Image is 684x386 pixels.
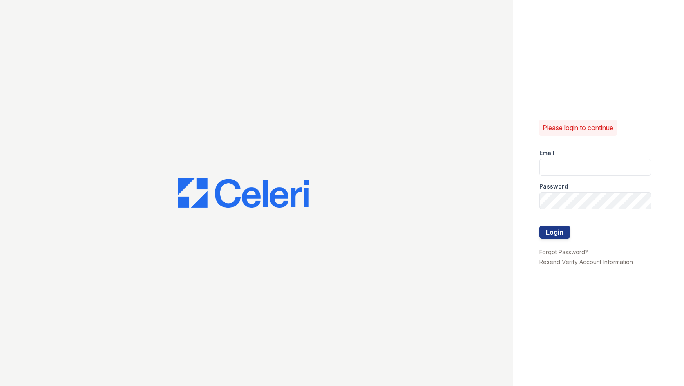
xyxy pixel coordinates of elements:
label: Password [539,182,568,191]
p: Please login to continue [543,123,613,133]
button: Login [539,226,570,239]
label: Email [539,149,554,157]
a: Resend Verify Account Information [539,258,633,265]
a: Forgot Password? [539,248,588,255]
img: CE_Logo_Blue-a8612792a0a2168367f1c8372b55b34899dd931a85d93a1a3d3e32e68fde9ad4.png [178,178,309,208]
